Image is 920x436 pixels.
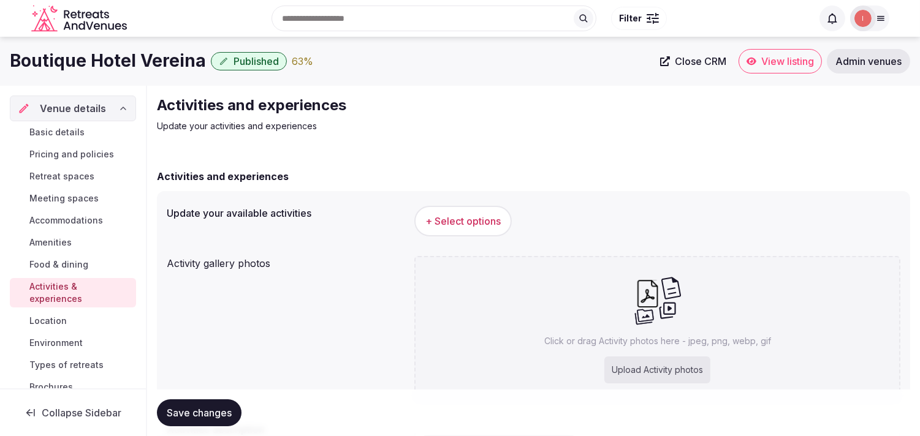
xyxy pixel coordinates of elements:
[619,12,642,24] span: Filter
[42,407,121,419] span: Collapse Sidebar
[29,126,85,138] span: Basic details
[827,49,910,73] a: Admin venues
[10,146,136,163] a: Pricing and policies
[611,7,667,30] button: Filter
[29,148,114,160] span: Pricing and policies
[29,258,88,271] span: Food & dining
[10,312,136,329] a: Location
[29,192,99,205] span: Meeting spaces
[425,214,501,228] span: + Select options
[10,124,136,141] a: Basic details
[292,54,313,69] div: 63 %
[29,359,104,371] span: Types of retreats
[157,120,569,132] p: Update your activities and experiences
[29,236,72,249] span: Amenities
[29,381,73,393] span: Brochures
[10,49,206,73] h1: Boutique Hotel Vereina
[604,356,710,383] div: Upload Activity photos
[292,54,313,69] button: 63%
[10,356,136,374] a: Types of retreats
[10,378,136,396] a: Brochures
[854,10,872,27] img: Irene Gonzales
[761,55,814,67] span: View listing
[40,101,106,116] span: Venue details
[29,280,131,305] span: Activities & experiences
[157,96,569,115] h2: Activities and experiences
[10,168,136,185] a: Retreat spaces
[10,278,136,307] a: Activities & experiences
[29,337,83,349] span: Environment
[157,169,289,184] h2: Activities and experiences
[10,334,136,351] a: Environment
[167,251,405,271] div: Activity gallery photos
[10,234,136,251] a: Amenities
[653,49,734,73] a: Close CRM
[29,170,94,182] span: Retreat spaces
[31,5,129,32] svg: Retreats and Venues company logo
[675,55,726,67] span: Close CRM
[211,52,287,70] button: Published
[10,212,136,229] a: Accommodations
[544,335,771,347] p: Click or drag Activity photos here - jpeg, png, webp, gif
[234,55,279,67] span: Published
[29,214,103,227] span: Accommodations
[10,190,136,207] a: Meeting spaces
[167,208,405,218] label: Update your available activities
[10,256,136,273] a: Food & dining
[414,206,512,236] button: + Select options
[29,315,67,327] span: Location
[10,399,136,426] button: Collapse Sidebar
[167,407,232,419] span: Save changes
[739,49,822,73] a: View listing
[835,55,902,67] span: Admin venues
[31,5,129,32] a: Visit the homepage
[157,399,241,426] button: Save changes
